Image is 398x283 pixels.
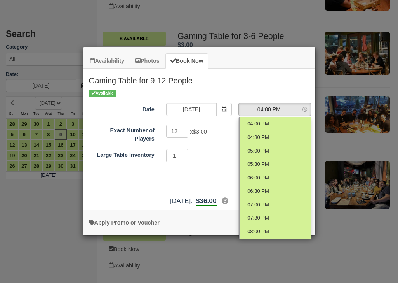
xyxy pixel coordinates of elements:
[83,196,315,206] div: [DATE]:
[83,69,315,89] h2: Gaming Table for 9-12 People
[130,53,165,69] a: Photos
[83,124,160,142] label: Exact Number of Players
[83,103,160,114] label: Date
[166,149,189,162] input: Large Table Inventory
[247,161,269,168] span: 05:30 PM
[247,148,269,155] span: 05:00 PM
[196,197,217,205] span: $36.00
[166,125,189,138] input: Exact Number of Players
[89,90,116,97] span: Available
[89,220,160,226] a: Apply Voucher
[190,128,207,135] span: x
[247,214,269,222] span: 07:30 PM
[83,148,160,159] label: Large Table Inventory
[247,228,269,236] span: 08:00 PM
[247,120,269,128] span: 04:00 PM
[193,128,207,135] span: $3.00
[247,174,269,182] span: 06:00 PM
[165,53,208,69] a: Book Now
[239,105,299,113] span: 04:00 PM
[83,69,315,206] div: Item Modal
[247,134,269,141] span: 04:30 PM
[85,53,129,69] a: Availability
[247,201,269,209] span: 07:00 PM
[247,188,269,195] span: 06:30 PM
